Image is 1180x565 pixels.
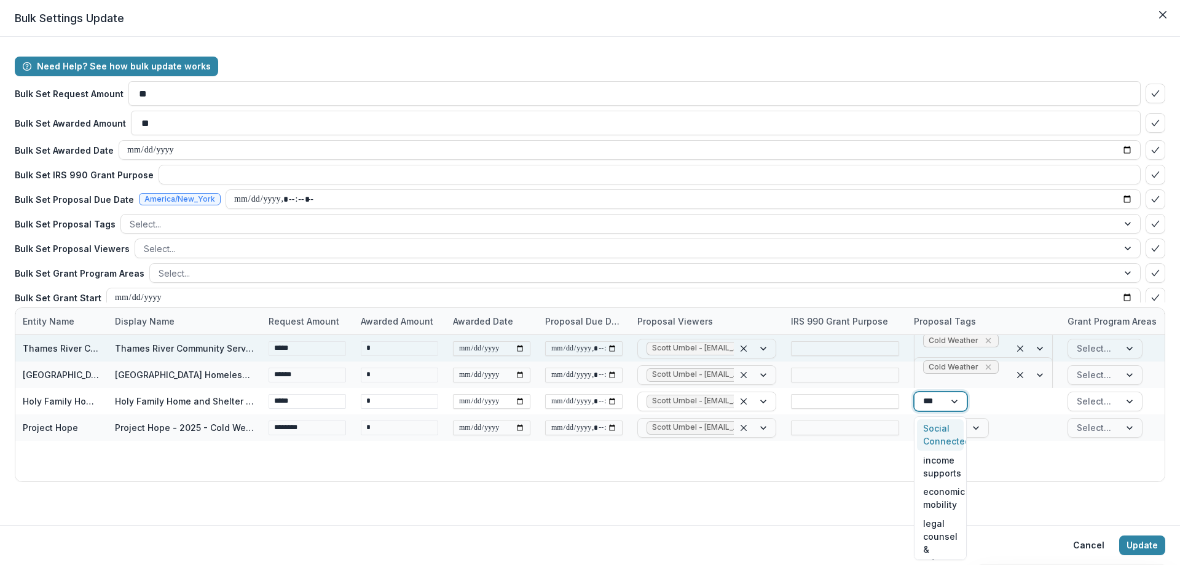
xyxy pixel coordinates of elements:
div: [GEOGRAPHIC_DATA] Homeless Hospitality Center - 2025 - Cold Weather 2025: #26DOHCAN000000DA [115,368,254,381]
button: bulk-confirm-option [1146,263,1165,283]
div: Project Hope - 2025 - Cold Weather 2025: #26DOHCAN000000DA [115,421,254,434]
div: Thames River Community Service, Inc. [23,342,100,355]
p: Bulk Set Request Amount [15,87,124,100]
div: Proposal Viewers [630,315,720,328]
div: Remove Cold Weather [982,334,994,347]
button: bulk-confirm-option [1146,214,1165,234]
div: Proposal Due Date [538,308,630,334]
span: Scott Umbel - [EMAIL_ADDRESS][PERSON_NAME][DOMAIN_NAME] [652,370,895,379]
p: Bulk Set Awarded Amount [15,117,126,130]
div: Display Name [108,308,261,334]
div: Proposal Due Date [538,315,630,328]
div: Clear selected options [736,421,751,435]
button: Cancel [1066,535,1112,555]
div: Social Connectedness [917,419,964,451]
button: bulk-confirm-option [1146,239,1165,258]
div: Proposal Viewers [630,308,784,334]
div: Clear selected options [736,368,751,382]
p: Bulk Set Proposal Due Date [15,193,134,206]
span: Cold Weather [929,363,978,371]
div: Request Amount [261,308,353,334]
div: economic mobility [917,483,964,515]
div: Awarded Amount [353,315,441,328]
div: Thames River Community Service, Inc. - 2025 - Cold Weather 2025: #26DOHCAN000000DA [115,342,254,355]
button: bulk-confirm-option [1146,113,1165,133]
p: Bulk Set IRS 990 Grant Purpose [15,168,154,181]
div: Entity Name [15,308,108,334]
div: Entity Name [15,315,82,328]
div: Grant Program Areas [1060,315,1164,328]
div: Holy Family Home and Shelter [23,395,100,408]
button: bulk-confirm-option [1146,288,1165,307]
div: Remove Cold Weather [982,361,994,373]
div: Display Name [108,315,182,328]
button: bulk-confirm-option [1146,165,1165,184]
button: bulk-confirm-option [1146,189,1165,209]
span: Cold Weather [929,336,978,345]
button: bulk-confirm-option [1146,84,1165,103]
button: bulk-confirm-option [1146,140,1165,160]
div: Clear selected options [736,394,751,409]
div: Proposal Tags [907,308,1060,334]
div: Project Hope [23,421,78,434]
div: Holy Family Home and Shelter - 2025 - Cold Weather 2025: #26DOHCAN000000DA [115,395,254,408]
div: Awarded Amount [353,308,446,334]
p: Request Amount [269,315,339,328]
div: income supports [917,451,964,483]
div: Proposal Tags [907,315,983,328]
span: Scott Umbel - [EMAIL_ADDRESS][PERSON_NAME][DOMAIN_NAME] [652,344,895,352]
span: Scott Umbel - [EMAIL_ADDRESS][PERSON_NAME][DOMAIN_NAME] [652,423,895,432]
div: Clear selected options [1013,368,1028,382]
div: Awarded Date [446,308,538,334]
button: Update [1119,535,1165,555]
p: Bulk Set Awarded Date [15,144,114,157]
p: Bulk Set Proposal Viewers [15,242,130,255]
div: IRS 990 Grant Purpose [784,308,907,334]
div: IRS 990 Grant Purpose [784,315,895,328]
div: Clear selected options [736,341,751,356]
p: Bulk Set Grant Program Areas [15,267,144,280]
span: Scott Umbel - [EMAIL_ADDRESS][PERSON_NAME][DOMAIN_NAME] [652,397,895,405]
div: Clear selected options [1013,341,1028,356]
button: Close [1153,5,1173,25]
p: Bulk Set Proposal Tags [15,218,116,231]
span: America/New_York [144,195,215,203]
div: Awarded Date [446,315,521,328]
p: Bulk Set Grant Start [15,291,101,304]
div: [GEOGRAPHIC_DATA] Homeless Hospitality Center [23,368,100,381]
button: Need Help? See how bulk update works [15,57,218,76]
